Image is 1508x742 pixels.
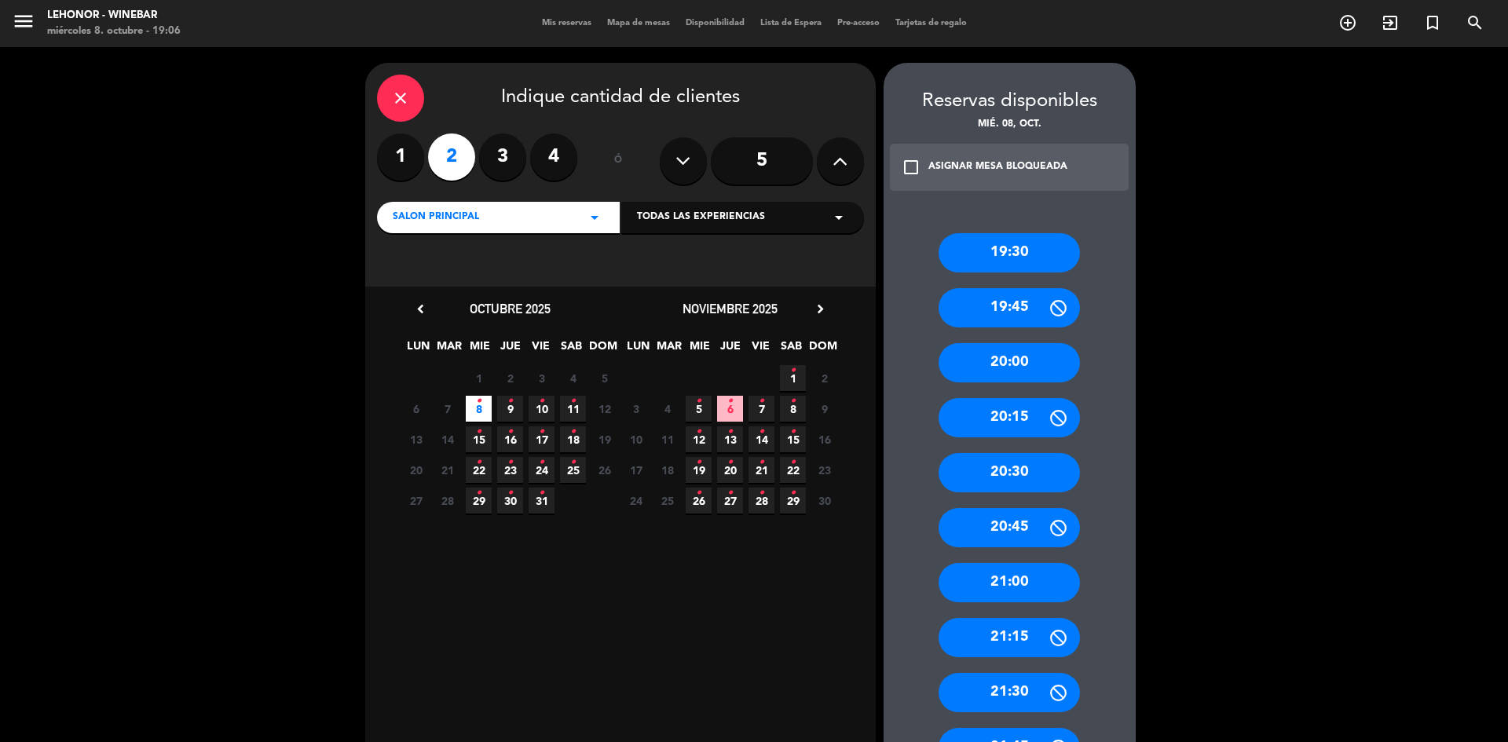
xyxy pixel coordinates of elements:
[434,426,460,452] span: 14
[678,19,752,27] span: Disponibilidad
[412,301,429,317] i: chevron_left
[476,389,481,414] i: •
[476,419,481,444] i: •
[752,19,829,27] span: Lista de Espera
[529,396,555,422] span: 10
[466,365,492,391] span: 1
[888,19,975,27] span: Tarjetas de regalo
[717,396,743,422] span: 6
[466,457,492,483] span: 22
[939,508,1080,547] div: 20:45
[686,457,712,483] span: 19
[497,337,523,363] span: JUE
[466,426,492,452] span: 15
[939,233,1080,272] div: 19:30
[717,457,743,483] span: 20
[727,450,733,475] i: •
[749,457,774,483] span: 21
[811,426,837,452] span: 16
[696,450,701,475] i: •
[884,117,1136,133] div: mié. 08, oct.
[529,365,555,391] span: 3
[727,389,733,414] i: •
[686,426,712,452] span: 12
[377,75,864,122] div: Indique cantidad de clientes
[539,419,544,444] i: •
[939,288,1080,327] div: 19:45
[560,365,586,391] span: 4
[780,365,806,391] span: 1
[790,419,796,444] i: •
[497,488,523,514] span: 30
[812,301,829,317] i: chevron_right
[811,396,837,422] span: 9
[696,389,701,414] i: •
[466,488,492,514] span: 29
[403,488,429,514] span: 27
[403,396,429,422] span: 6
[790,389,796,414] i: •
[539,450,544,475] i: •
[497,457,523,483] span: 23
[696,419,701,444] i: •
[393,210,479,225] span: Salon Principal
[623,396,649,422] span: 3
[507,419,513,444] i: •
[405,337,431,363] span: LUN
[529,488,555,514] span: 31
[759,481,764,506] i: •
[717,426,743,452] span: 13
[939,453,1080,492] div: 20:30
[749,488,774,514] span: 28
[759,419,764,444] i: •
[12,9,35,38] button: menu
[780,488,806,514] span: 29
[939,673,1080,712] div: 21:30
[1338,13,1357,32] i: add_circle_outline
[534,19,599,27] span: Mis reservas
[479,133,526,181] label: 3
[748,337,774,363] span: VIE
[654,396,680,422] span: 4
[778,337,804,363] span: SAB
[1466,13,1484,32] i: search
[539,481,544,506] i: •
[528,337,554,363] span: VIE
[790,450,796,475] i: •
[530,133,577,181] label: 4
[391,89,410,108] i: close
[599,19,678,27] span: Mapa de mesas
[623,426,649,452] span: 10
[428,133,475,181] label: 2
[591,457,617,483] span: 26
[637,210,765,225] span: Todas las experiencias
[591,365,617,391] span: 5
[939,398,1080,437] div: 20:15
[591,426,617,452] span: 19
[47,24,181,39] div: miércoles 8. octubre - 19:06
[811,488,837,514] span: 30
[476,450,481,475] i: •
[625,337,651,363] span: LUN
[939,618,1080,657] div: 21:15
[585,208,604,227] i: arrow_drop_down
[717,337,743,363] span: JUE
[696,481,701,506] i: •
[560,457,586,483] span: 25
[623,488,649,514] span: 24
[654,488,680,514] span: 25
[529,457,555,483] span: 24
[654,426,680,452] span: 11
[654,457,680,483] span: 18
[749,426,774,452] span: 14
[686,337,712,363] span: MIE
[829,208,848,227] i: arrow_drop_down
[560,396,586,422] span: 11
[497,426,523,452] span: 16
[403,426,429,452] span: 13
[434,488,460,514] span: 28
[436,337,462,363] span: MAR
[1381,13,1400,32] i: exit_to_app
[686,396,712,422] span: 5
[497,365,523,391] span: 2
